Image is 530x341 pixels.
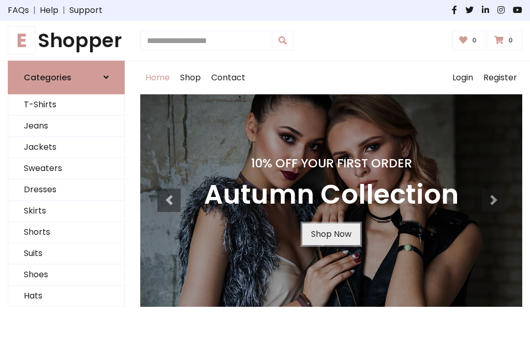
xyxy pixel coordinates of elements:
[29,4,40,17] span: |
[8,26,36,54] span: E
[8,201,124,222] a: Skirts
[204,156,459,170] h4: 10% Off Your First Order
[8,222,124,243] a: Shorts
[8,179,124,201] a: Dresses
[8,4,29,17] a: FAQs
[58,4,69,17] span: |
[8,286,124,307] a: Hats
[40,4,58,17] a: Help
[8,264,124,286] a: Shoes
[302,223,360,245] a: Shop Now
[488,31,522,50] a: 0
[24,73,71,82] h6: Categories
[447,61,478,94] a: Login
[8,29,125,52] h1: Shopper
[204,179,459,211] h3: Autumn Collection
[469,36,479,45] span: 0
[8,137,124,158] a: Jackets
[8,61,125,94] a: Categories
[140,61,175,94] a: Home
[8,243,124,264] a: Suits
[506,36,516,45] span: 0
[478,61,522,94] a: Register
[8,29,125,52] a: EShopper
[175,61,206,94] a: Shop
[69,4,102,17] a: Support
[452,31,486,50] a: 0
[8,116,124,137] a: Jeans
[8,94,124,116] a: T-Shirts
[206,61,251,94] a: Contact
[8,158,124,179] a: Sweaters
